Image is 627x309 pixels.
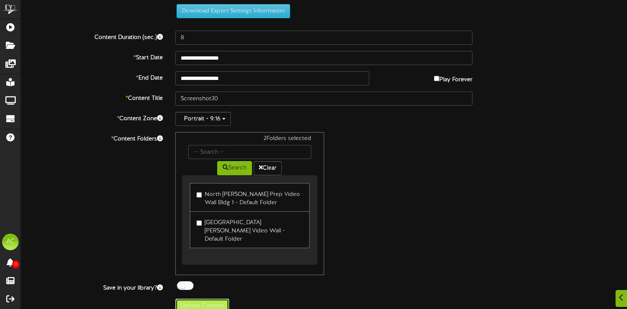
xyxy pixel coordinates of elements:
label: Content Title [15,92,169,103]
label: Play Forever [434,71,472,84]
input: -- Search -- [188,145,311,159]
div: 2 Folders selected [182,135,317,145]
label: Content Folders [15,132,169,143]
label: Save in your library? [15,281,169,292]
input: Title of this Content [175,92,472,106]
input: [GEOGRAPHIC_DATA][PERSON_NAME] Video Wall - Default Folder [196,220,202,226]
div: AC [2,234,19,250]
input: North [PERSON_NAME] Prep Video Wall Bldg 1 - Default Folder [196,192,202,198]
label: Content Duration (sec.) [15,31,169,42]
label: Content Zone [15,112,169,123]
span: 0 [12,261,19,268]
label: Start Date [15,51,169,62]
label: [GEOGRAPHIC_DATA][PERSON_NAME] Video Wall - Default Folder [196,216,303,244]
label: North [PERSON_NAME] Prep Video Wall Bldg 1 - Default Folder [196,188,303,207]
button: Search [217,161,252,175]
a: Download Export Settings Information [172,8,290,14]
button: Portrait - 9:16 [175,112,231,126]
label: End Date [15,71,169,82]
button: Clear [254,161,282,175]
button: Download Export Settings Information [177,4,290,18]
input: Play Forever [434,76,439,81]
